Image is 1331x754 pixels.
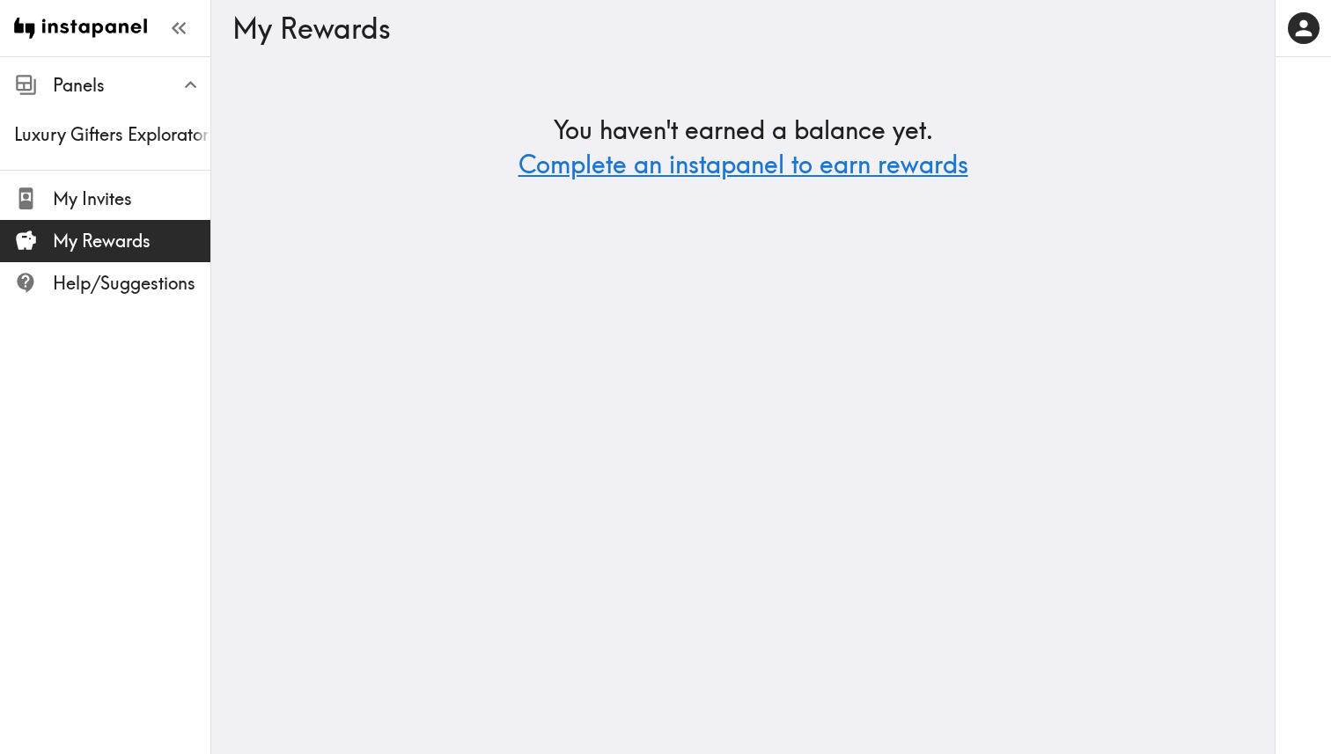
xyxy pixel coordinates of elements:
[53,73,210,98] span: Panels
[232,11,1239,45] h3: My Rewards
[53,271,210,296] span: Help/Suggestions
[53,229,210,253] span: My Rewards
[14,122,210,147] span: Luxury Gifters Exploratory
[53,187,210,211] span: My Invites
[246,113,1239,181] span: You haven't earned a balance yet.
[518,149,968,179] a: Complete an instapanel to earn rewards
